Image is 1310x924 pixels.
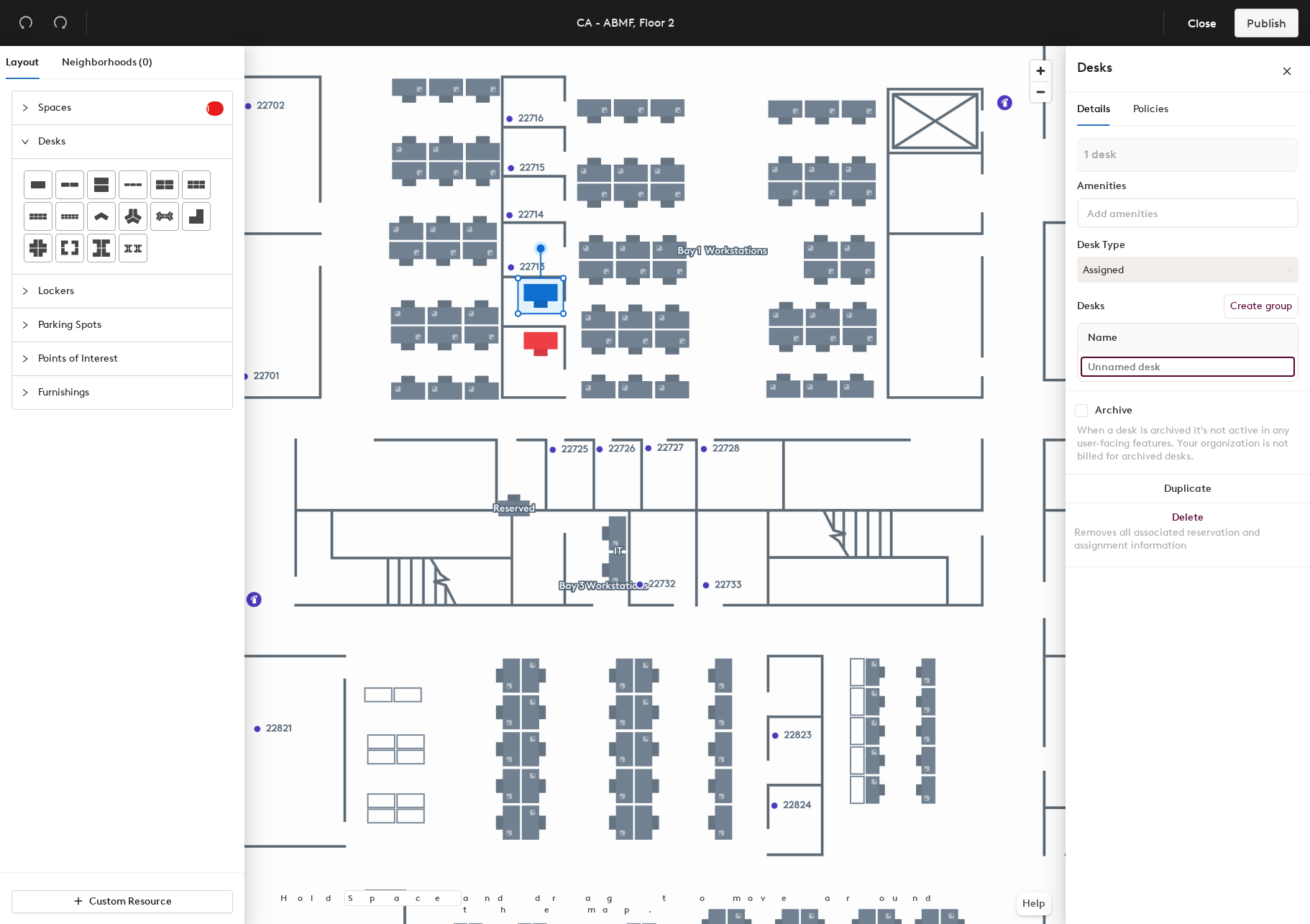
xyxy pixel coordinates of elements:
[1077,301,1104,312] div: Desks
[206,101,224,116] sup: 1
[1176,9,1229,37] button: Close
[38,308,224,342] span: Parking Spots
[38,342,224,375] span: Points of Interest
[577,14,674,32] div: CA - ABMF, Floor 2
[206,104,224,114] span: 1
[1095,405,1132,416] div: Archive
[12,9,40,37] button: Undo (⌘ + Z)
[1077,103,1110,115] span: Details
[21,104,29,112] span: collapsed
[21,137,29,146] span: expanded
[38,125,224,158] span: Desks
[89,895,172,907] span: Custom Resource
[62,56,152,68] span: Neighborhoods (0)
[1077,58,1235,77] h4: Desks
[1077,180,1298,192] div: Amenities
[1077,239,1298,251] div: Desk Type
[6,56,39,68] span: Layout
[19,15,33,29] span: undo
[38,376,224,409] span: Furnishings
[21,321,29,329] span: collapsed
[1066,475,1310,503] button: Duplicate
[21,388,29,397] span: collapsed
[1077,424,1298,463] div: When a desk is archived it's not active in any user-facing features. Your organization is not bil...
[21,287,29,296] span: collapsed
[1077,257,1298,283] button: Assigned
[1074,526,1301,552] div: Removes all associated reservation and assignment information
[1081,357,1295,377] input: Unnamed desk
[1133,103,1168,115] span: Policies
[46,9,75,37] button: Redo (⌘ + ⇧ + Z)
[38,91,206,124] span: Spaces
[1224,294,1298,319] button: Create group
[21,354,29,363] span: collapsed
[1282,66,1292,76] span: close
[12,890,233,913] button: Custom Resource
[1066,503,1310,567] button: DeleteRemoves all associated reservation and assignment information
[1081,325,1125,351] span: Name
[1235,9,1298,37] button: Publish
[1017,892,1051,915] button: Help
[38,275,224,308] span: Lockers
[1084,203,1214,221] input: Add amenities
[1188,17,1217,30] span: Close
